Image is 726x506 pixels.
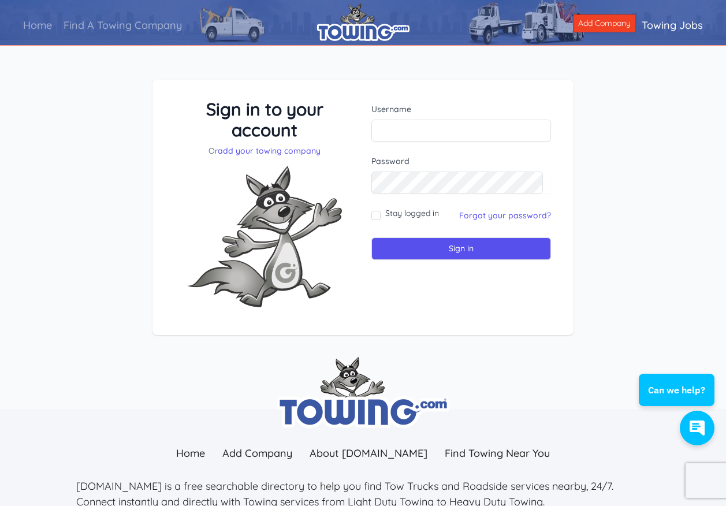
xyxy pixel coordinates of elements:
p: Or [175,145,355,157]
input: Sign in [371,237,551,260]
a: Find Towing Near You [436,441,559,466]
img: logo.png [317,3,409,41]
label: Password [371,155,551,167]
iframe: Conversations [631,342,726,457]
a: Home [17,9,58,42]
label: Stay logged in [385,207,439,219]
img: towing [277,357,450,428]
img: Fox-Excited.png [178,157,351,317]
a: Add Company [214,441,301,466]
label: Username [371,103,551,115]
h3: Sign in to your account [175,99,355,140]
a: Find A Towing Company [58,9,188,42]
a: Add Company [573,14,636,32]
a: Home [167,441,214,466]
a: Forgot your password? [459,210,551,221]
a: About [DOMAIN_NAME] [301,441,436,466]
a: Towing Jobs [636,9,709,42]
a: add your towing company [218,146,321,156]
